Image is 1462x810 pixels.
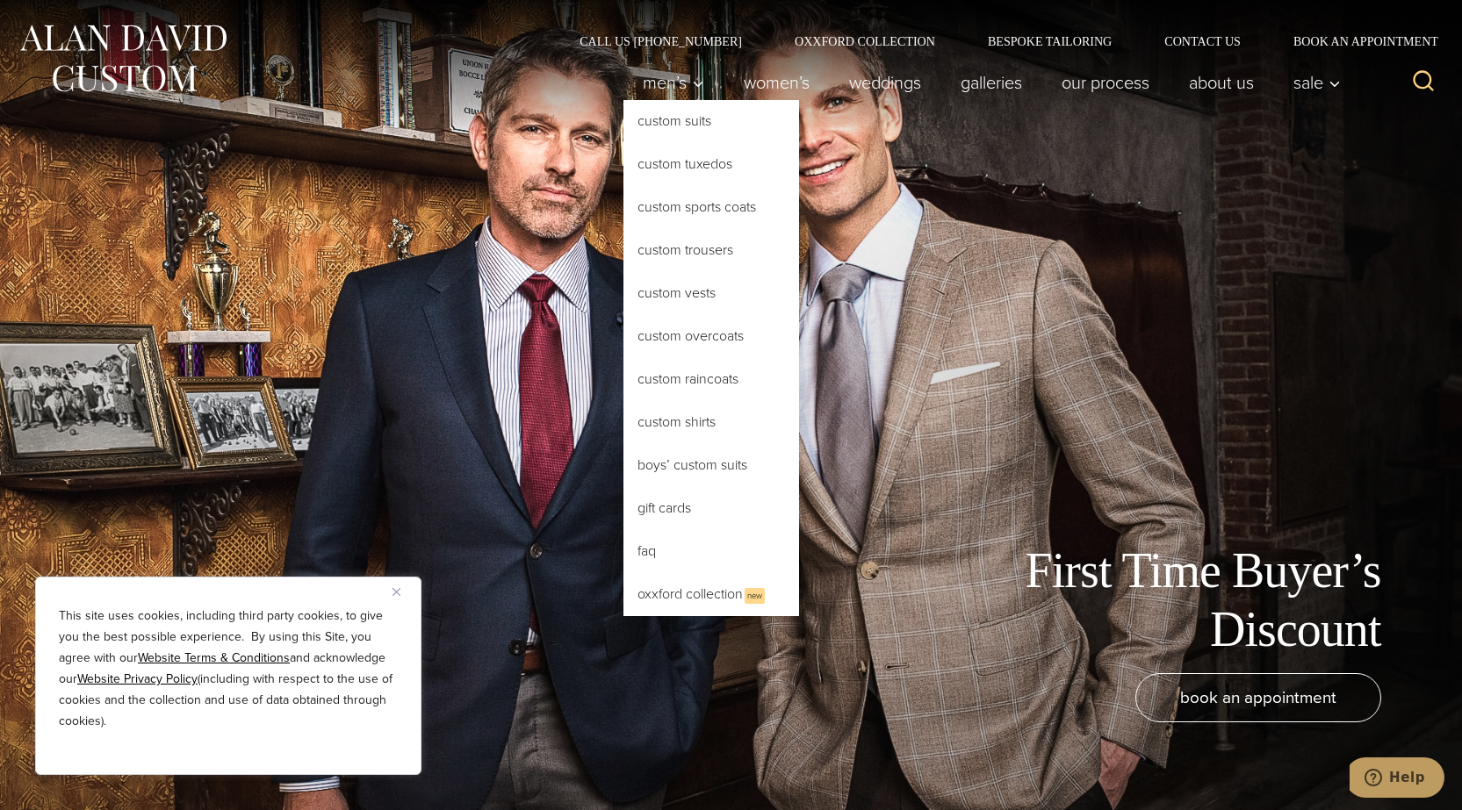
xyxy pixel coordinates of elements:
[623,100,799,142] a: Custom Suits
[623,272,799,314] a: Custom Vests
[1170,65,1274,100] a: About Us
[393,588,400,596] img: Close
[1138,35,1267,47] a: Contact Us
[986,541,1381,659] h1: First Time Buyer’s Discount
[623,315,799,357] a: Custom Overcoats
[623,573,799,616] a: Oxxford CollectionNew
[745,588,765,604] span: New
[1267,35,1444,47] a: Book an Appointment
[77,670,198,688] a: Website Privacy Policy
[724,65,830,100] a: Women’s
[623,229,799,271] a: Custom Trousers
[1135,673,1381,722] a: book an appointment
[623,65,1350,100] nav: Primary Navigation
[138,649,290,667] a: Website Terms & Conditions
[1402,61,1444,104] button: View Search Form
[623,186,799,228] a: Custom Sports Coats
[623,487,799,529] a: Gift Cards
[941,65,1042,100] a: Galleries
[623,143,799,185] a: Custom Tuxedos
[830,65,941,100] a: weddings
[1350,757,1444,801] iframe: Opens a widget where you can chat to one of our agents
[1042,65,1170,100] a: Our Process
[961,35,1138,47] a: Bespoke Tailoring
[553,35,768,47] a: Call Us [PHONE_NUMBER]
[1180,685,1336,710] span: book an appointment
[59,606,398,732] p: This site uses cookies, including third party cookies, to give you the best possible experience. ...
[623,530,799,572] a: FAQ
[768,35,961,47] a: Oxxford Collection
[553,35,1444,47] nav: Secondary Navigation
[18,19,228,97] img: Alan David Custom
[623,444,799,486] a: Boys’ Custom Suits
[1274,65,1350,100] button: Sale sub menu toggle
[623,358,799,400] a: Custom Raincoats
[623,65,724,100] button: Men’s sub menu toggle
[623,401,799,443] a: Custom Shirts
[393,581,414,602] button: Close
